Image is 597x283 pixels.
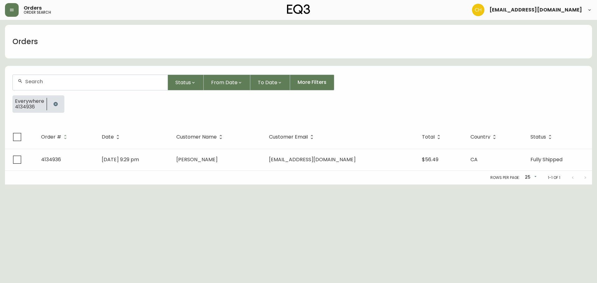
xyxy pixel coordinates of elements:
[102,134,122,140] span: Date
[204,75,250,90] button: From Date
[102,135,114,139] span: Date
[422,134,443,140] span: Total
[250,75,290,90] button: To Date
[470,135,490,139] span: Country
[470,156,478,163] span: CA
[176,134,225,140] span: Customer Name
[41,134,69,140] span: Order #
[12,36,38,47] h1: Orders
[41,156,61,163] span: 4134936
[472,4,484,16] img: 6288462cea190ebb98a2c2f3c744dd7e
[290,75,334,90] button: More Filters
[548,175,560,180] p: 1-1 of 1
[176,135,217,139] span: Customer Name
[287,4,310,14] img: logo
[422,156,438,163] span: $56.49
[522,172,538,183] div: 25
[41,135,61,139] span: Order #
[211,79,238,86] span: From Date
[530,156,562,163] span: Fully Shipped
[269,135,308,139] span: Customer Email
[25,79,163,84] input: Search
[168,75,204,90] button: Status
[102,156,139,163] span: [DATE] 9:29 pm
[24,11,51,14] h5: order search
[490,175,520,180] p: Rows per page:
[258,79,277,86] span: To Date
[422,135,435,139] span: Total
[175,79,191,86] span: Status
[24,6,42,11] span: Orders
[269,134,316,140] span: Customer Email
[470,134,498,140] span: Country
[489,7,582,12] span: [EMAIL_ADDRESS][DOMAIN_NAME]
[530,135,546,139] span: Status
[530,134,554,140] span: Status
[15,98,44,104] span: Everywhere
[15,104,44,110] span: 4134936
[176,156,218,163] span: [PERSON_NAME]
[298,79,326,86] span: More Filters
[269,156,356,163] span: [EMAIL_ADDRESS][DOMAIN_NAME]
